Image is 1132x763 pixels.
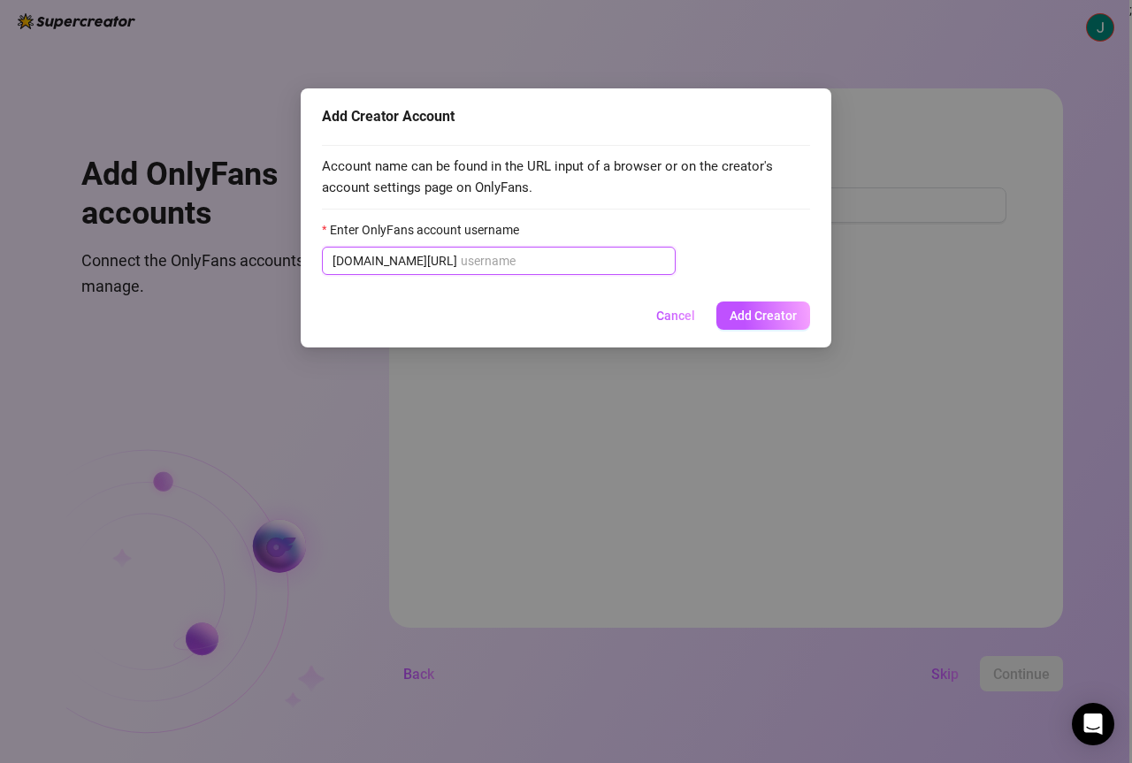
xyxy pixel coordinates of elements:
[730,309,797,323] span: Add Creator
[322,156,810,198] span: Account name can be found in the URL input of a browser or on the creator's account settings page...
[656,309,695,323] span: Cancel
[716,301,810,330] button: Add Creator
[642,301,709,330] button: Cancel
[322,106,810,127] div: Add Creator Account
[333,251,457,271] span: [DOMAIN_NAME][URL]
[322,220,531,240] label: Enter OnlyFans account username
[1072,703,1114,745] div: Open Intercom Messenger
[461,251,665,271] input: Enter OnlyFans account username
